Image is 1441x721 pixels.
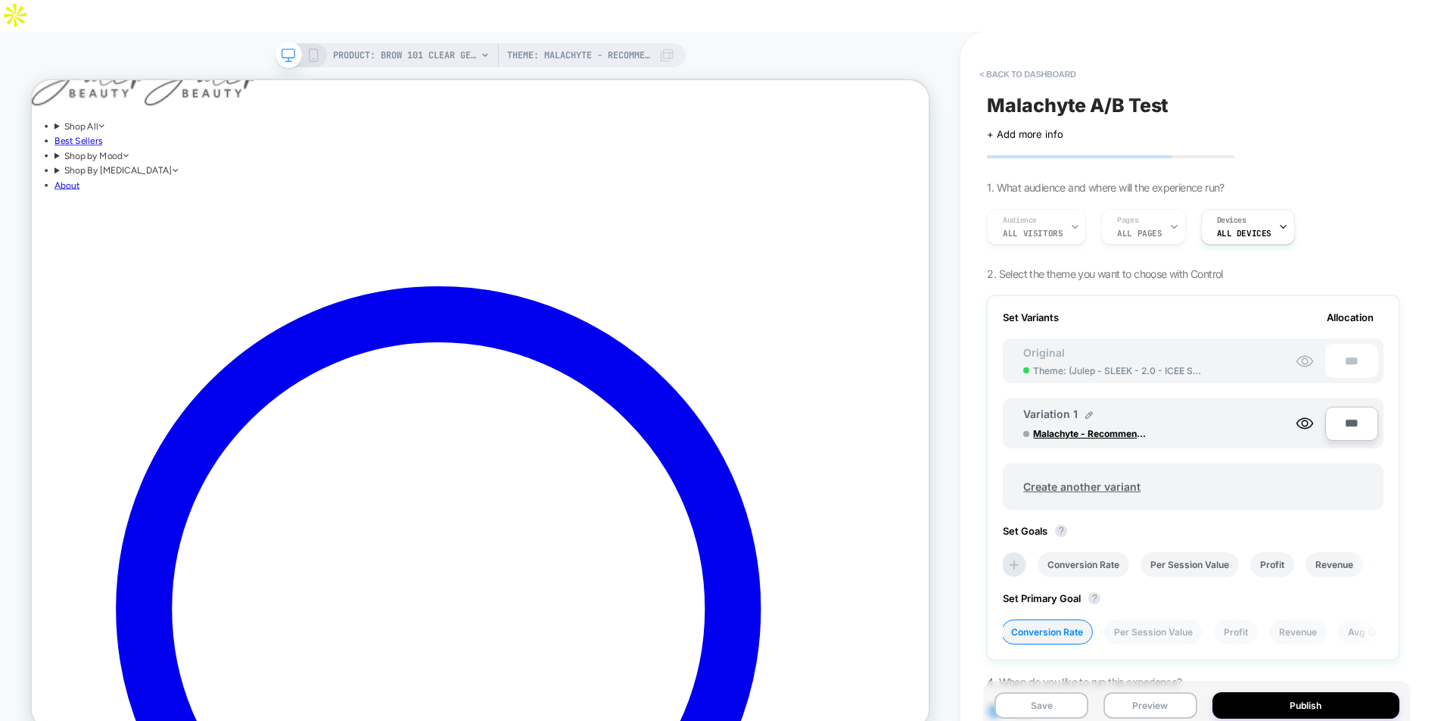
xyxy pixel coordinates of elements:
[43,93,130,108] span: Shop by Mood
[30,73,94,88] a: Best Sellers
[994,692,1088,719] button: Save
[1217,228,1271,239] span: ALL DEVICES
[1141,552,1239,577] li: Per Session Value
[1103,692,1197,719] button: Preview
[987,128,1063,140] span: + Add more info
[1023,407,1078,420] span: Variation 1
[507,43,651,67] span: Theme: Malachyte - Recommendation [DATE]
[1269,620,1327,645] li: Revenue
[987,267,1222,280] span: 2. Select the theme you want to choose with Control
[1055,525,1067,537] button: ?
[1008,346,1080,359] span: Original
[1038,552,1129,577] li: Conversion Rate
[1003,525,1075,537] span: Set Goals
[1033,428,1147,439] span: Malachyte - Recommendation [DATE]
[1338,620,1429,645] li: Avg Order Value
[1217,215,1246,226] span: Devices
[987,181,1224,194] span: 1. What audience and where will the experience run?
[1104,620,1203,645] li: Per Session Value
[43,54,98,68] span: Shop All
[1033,365,1206,376] span: Theme: ( Julep - SLEEK - 2.0 - ICEE Social [DATE] )
[987,676,1181,688] span: 4. When do you like to run this experience?
[1306,552,1363,577] li: Revenue
[1088,592,1100,604] button: ?
[987,94,1169,117] span: Malachyte A/B Test
[1003,311,1059,323] span: Set Variants
[333,43,477,67] span: PRODUCT: Brow 101 Clear Gel [pretty]
[43,113,196,127] span: Shop By [MEDICAL_DATA]
[30,51,1197,71] summary: Shop All
[1008,469,1156,504] span: Create another variant
[30,91,1197,111] summary: Shop by Mood
[1327,311,1374,323] span: Allocation
[1214,620,1258,645] li: Profit
[1003,592,1108,604] span: Set Primary Goal
[1085,411,1093,419] img: edit
[1250,552,1294,577] li: Profit
[30,133,64,147] a: About
[1212,692,1399,719] button: Publish
[1001,620,1093,645] li: Conversion Rate
[30,111,1197,130] summary: Shop By [MEDICAL_DATA]
[972,62,1083,86] button: < back to dashboard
